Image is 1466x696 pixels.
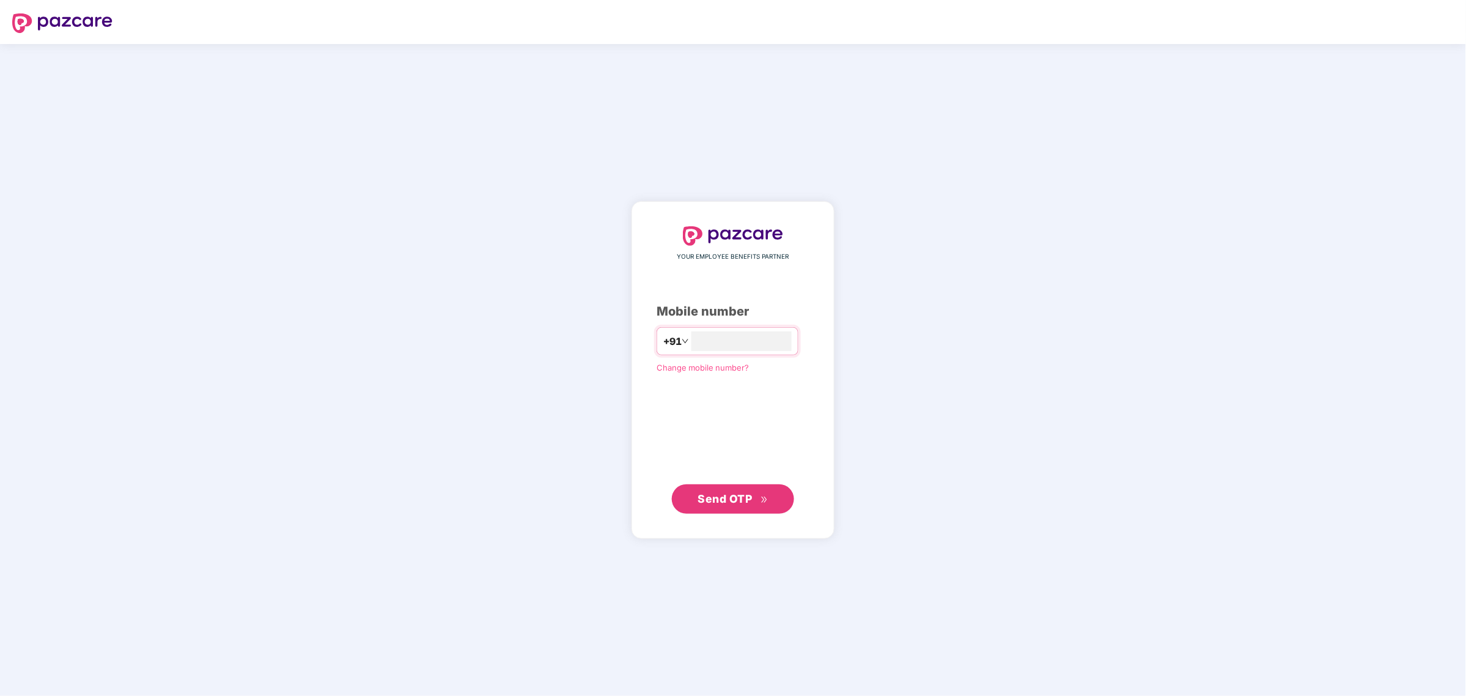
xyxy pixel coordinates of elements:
img: logo [683,226,783,246]
span: Send OTP [698,492,753,505]
button: Send OTPdouble-right [672,484,794,514]
div: Mobile number [657,302,809,321]
span: down [682,338,689,345]
span: double-right [761,496,768,504]
img: logo [12,13,112,33]
a: Change mobile number? [657,363,749,372]
span: YOUR EMPLOYEE BENEFITS PARTNER [677,252,789,262]
span: +91 [663,334,682,349]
